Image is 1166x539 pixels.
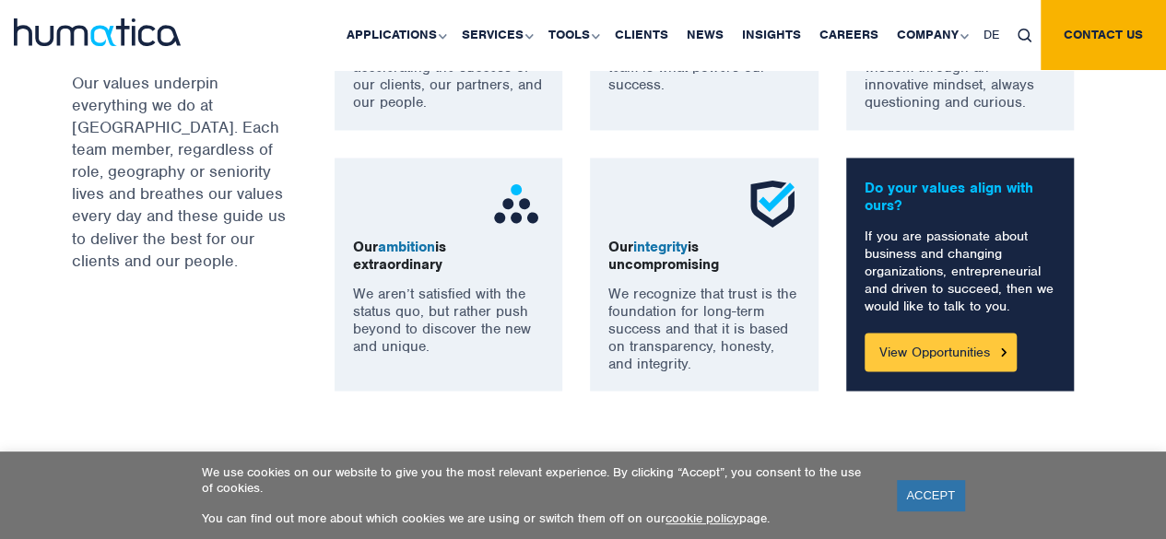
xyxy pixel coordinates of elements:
a: View Opportunities [865,333,1017,371]
a: ACCEPT [897,480,964,510]
p: We challenge conventional wisdom through an innovative mindset, always questioning and curious. [865,41,1056,111]
img: search_icon [1018,29,1031,42]
a: cookie policy [665,510,739,526]
p: We aren’t satisfied with the status quo, but rather push beyond to discover the new and unique. [353,285,545,355]
span: ambition [378,237,435,255]
span: integrity [633,237,688,255]
img: ico [489,176,544,231]
img: ico [745,176,800,231]
p: You can find out more about which cookies we are using or switch them off on our page. [202,510,874,526]
p: We are dedicated to accelerating the success of our clients, our partners, and our people. [353,41,545,111]
p: Our is extraordinary [353,238,545,273]
p: We use cookies on our website to give you the most relevant experience. By clicking “Accept”, you... [202,464,874,496]
span: DE [983,27,999,42]
img: Button [1001,347,1007,356]
p: Our values underpin everything we do at [GEOGRAPHIC_DATA]. Each team member, regardless of role, ... [72,72,289,271]
img: logo [14,18,181,46]
p: If you are passionate about business and changing organizations, entrepreneurial and driven to su... [865,227,1056,314]
p: We recognize that trust is the foundation for long-term success and that it is based on transpare... [608,285,800,372]
p: Do your values align with ours? [865,180,1056,215]
p: Our is uncompromising [608,238,800,273]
